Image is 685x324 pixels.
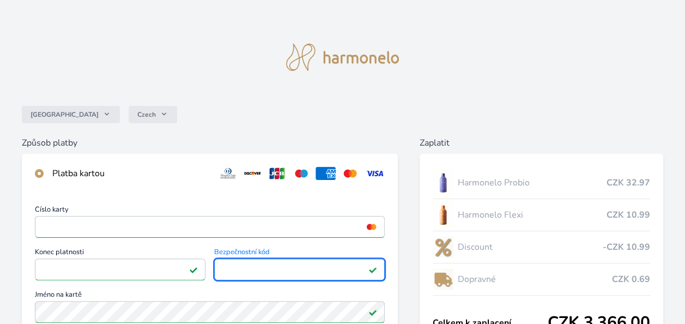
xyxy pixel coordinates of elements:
[286,44,399,71] img: logo.svg
[365,167,385,180] img: visa.svg
[368,265,377,274] img: Platné pole
[292,167,312,180] img: maestro.svg
[40,262,201,277] iframe: Iframe pro datum vypršení platnosti
[433,201,453,229] img: CLEAN_FLEXI_se_stinem_x-hi_(1)-lo.jpg
[364,222,379,232] img: mc
[458,273,612,286] span: Dopravné
[189,265,198,274] img: Platné pole
[214,249,385,259] span: Bezpečnostní kód
[218,167,238,180] img: diners.svg
[137,110,156,119] span: Czech
[433,266,453,293] img: delivery-lo.png
[219,262,380,277] iframe: Iframe pro bezpečnostní kód
[458,241,603,254] span: Discount
[433,169,453,196] img: CLEAN_PROBIO_se_stinem_x-lo.jpg
[35,291,385,301] span: Jméno na kartě
[52,167,209,180] div: Platba kartou
[22,136,398,149] h6: Způsob platby
[458,208,607,221] span: Harmonelo Flexi
[35,301,385,323] input: Jméno na kartěPlatné pole
[35,249,205,259] span: Konec platnosti
[31,110,99,119] span: [GEOGRAPHIC_DATA]
[607,208,650,221] span: CZK 10.99
[40,219,380,235] iframe: Iframe pro číslo karty
[129,106,177,123] button: Czech
[368,308,377,316] img: Platné pole
[243,167,263,180] img: discover.svg
[316,167,336,180] img: amex.svg
[420,136,663,149] h6: Zaplatit
[267,167,287,180] img: jcb.svg
[433,233,453,261] img: discount-lo.png
[603,241,650,254] span: -CZK 10.99
[458,176,607,189] span: Harmonelo Probio
[612,273,650,286] span: CZK 0.69
[607,176,650,189] span: CZK 32.97
[35,206,385,216] span: Číslo karty
[22,106,120,123] button: [GEOGRAPHIC_DATA]
[340,167,360,180] img: mc.svg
